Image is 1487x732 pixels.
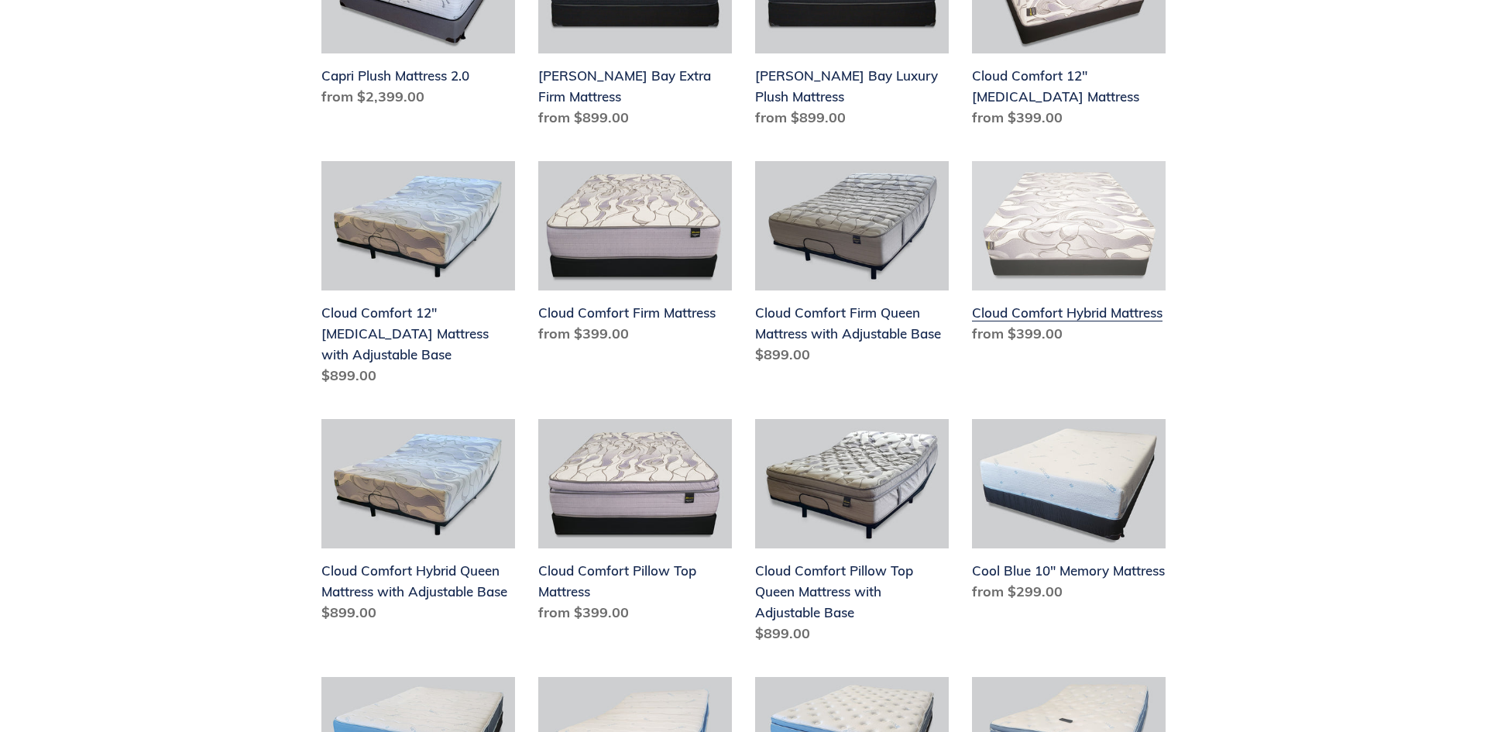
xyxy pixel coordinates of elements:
[972,161,1166,350] a: Cloud Comfort Hybrid Mattress
[755,419,949,650] a: Cloud Comfort Pillow Top Queen Mattress with Adjustable Base
[972,419,1166,608] a: Cool Blue 10" Memory Mattress
[321,161,515,392] a: Cloud Comfort 12" Memory Foam Mattress with Adjustable Base
[538,419,732,629] a: Cloud Comfort Pillow Top Mattress
[321,419,515,629] a: Cloud Comfort Hybrid Queen Mattress with Adjustable Base
[755,161,949,371] a: Cloud Comfort Firm Queen Mattress with Adjustable Base
[538,161,732,350] a: Cloud Comfort Firm Mattress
